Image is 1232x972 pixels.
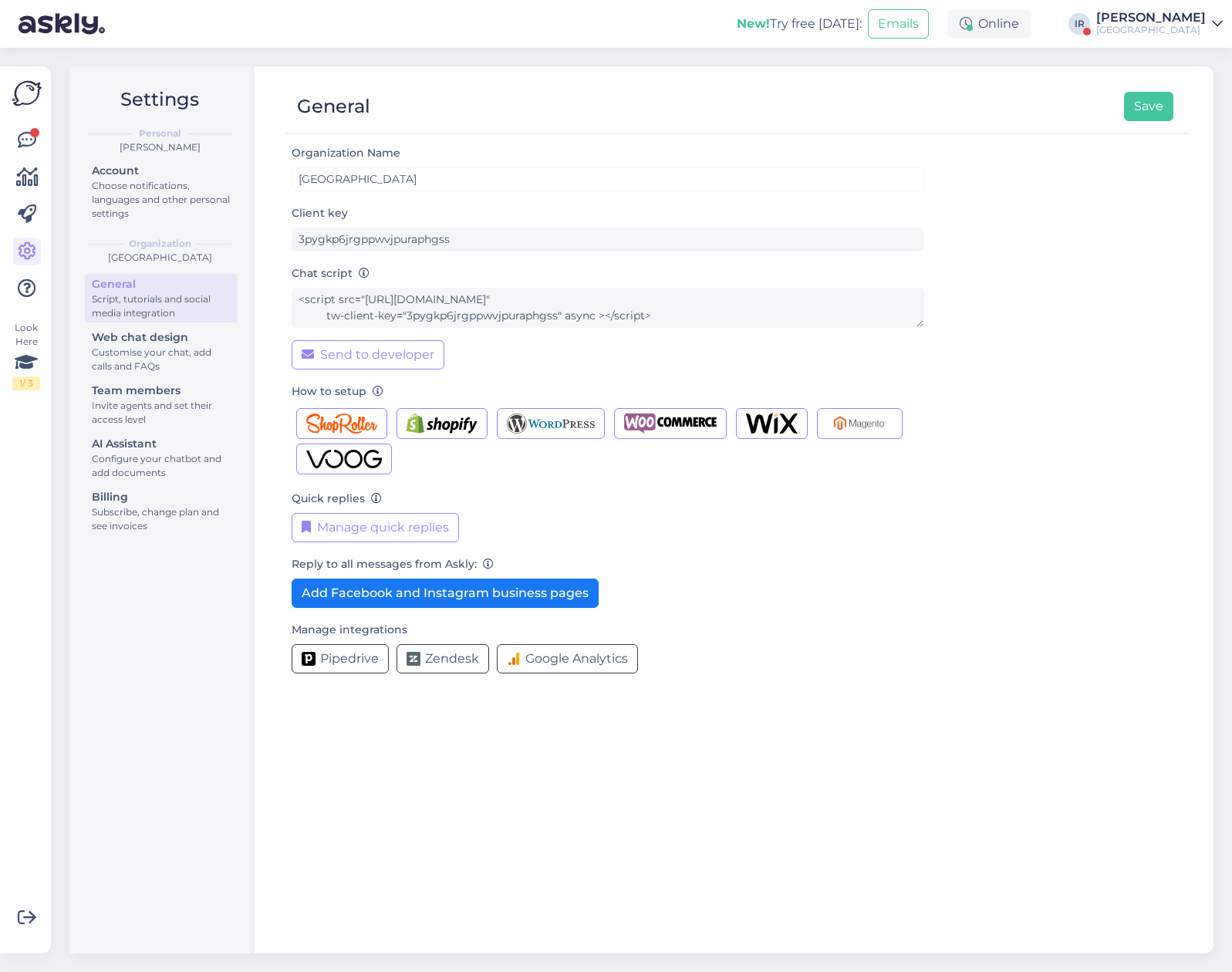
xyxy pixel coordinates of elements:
[139,127,181,140] b: Personal
[92,276,231,292] div: General
[92,505,231,533] div: Subscribe, change plan and see invoices
[397,644,489,673] button: Zendesk
[92,399,231,427] div: Invite agents and set their access level
[292,644,389,673] button: Pipedrive
[868,9,929,39] button: Emails
[297,92,370,121] div: General
[292,167,924,191] input: ABC Corporation
[292,288,924,328] textarea: <script src="[URL][DOMAIN_NAME]" tw-client-key="3pygkp6jrgppwvjpuraphgss" async ></script>
[92,292,231,320] div: Script, tutorials and social media integration
[92,489,231,505] div: Billing
[746,413,798,434] img: Wix
[1096,12,1206,24] div: [PERSON_NAME]
[737,15,862,33] div: Try free [DATE]:
[92,179,231,221] div: Choose notifications, languages and other personal settings
[407,413,478,434] img: Shopify
[12,321,40,390] div: Look Here
[507,652,521,666] img: Google Analytics
[82,251,238,265] div: [GEOGRAPHIC_DATA]
[306,449,382,469] img: Voog
[1068,13,1090,35] div: IR
[92,452,231,480] div: Configure your chatbot and add documents
[85,487,238,535] a: BillingSubscribe, change plan and see invoices
[407,652,420,666] img: Zendesk
[92,329,231,346] div: Web chat design
[497,644,638,673] button: Google Analytics
[624,413,717,434] img: Woocommerce
[302,652,316,666] img: Pipedrive
[292,205,348,221] label: Client key
[85,327,238,376] a: Web chat designCustomise your chat, add calls and FAQs
[947,10,1031,38] div: Online
[1096,12,1223,36] a: [PERSON_NAME][GEOGRAPHIC_DATA]
[292,556,494,572] label: Reply to all messages from Askly:
[92,163,231,179] div: Account
[85,434,238,482] a: AI AssistantConfigure your chatbot and add documents
[292,383,383,400] label: How to setup
[292,340,444,370] button: Send to developer
[85,160,238,223] a: AccountChoose notifications, languages and other personal settings
[292,579,599,608] button: Add Facebook and Instagram business pages
[92,346,231,373] div: Customise your chat, add calls and FAQs
[827,413,893,434] img: Magento
[292,265,370,282] label: Chat script
[507,413,596,434] img: Wordpress
[292,491,382,507] label: Quick replies
[425,650,479,668] span: Zendesk
[737,16,770,31] b: New!
[85,274,238,322] a: GeneralScript, tutorials and social media integration
[92,383,231,399] div: Team members
[12,376,40,390] div: 1 / 3
[92,436,231,452] div: AI Assistant
[1096,24,1206,36] div: [GEOGRAPHIC_DATA]
[306,413,377,434] img: Shoproller
[82,140,238,154] div: [PERSON_NAME]
[292,513,459,542] button: Manage quick replies
[320,650,379,668] span: Pipedrive
[82,85,238,114] h2: Settings
[129,237,191,251] b: Organization
[85,380,238,429] a: Team membersInvite agents and set their access level
[1124,92,1173,121] button: Save
[292,145,407,161] label: Organization Name
[525,650,628,668] span: Google Analytics
[12,79,42,108] img: Askly Logo
[292,622,407,638] label: Manage integrations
